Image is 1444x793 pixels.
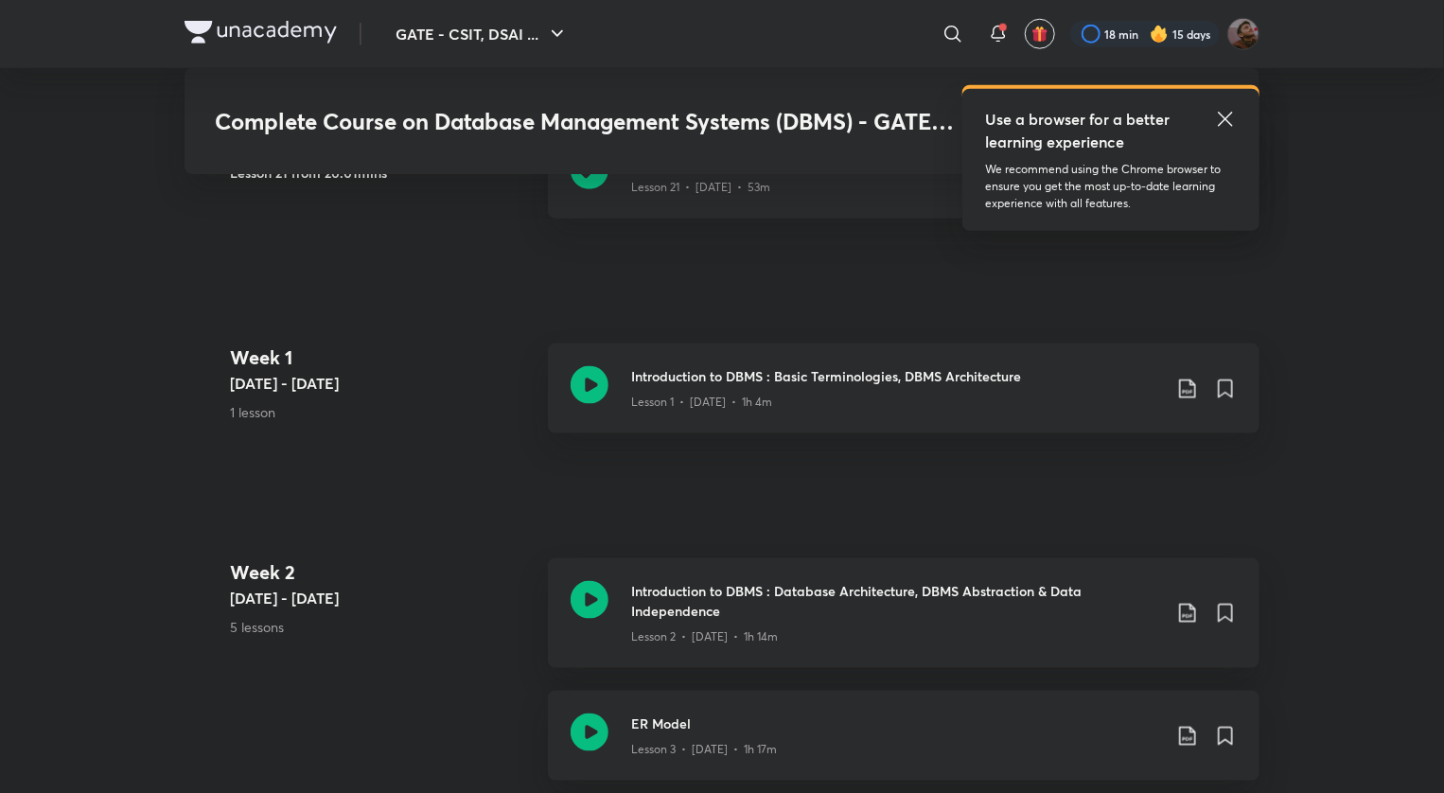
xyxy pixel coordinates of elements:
a: Introduction to DBMS : Basic Terminologies, DBMS ArchitectureLesson 1 • [DATE] • 1h 4m [548,344,1259,456]
p: 1 lesson [230,402,533,422]
p: Lesson 1 • [DATE] • 1h 4m [631,394,772,411]
img: avatar [1031,26,1048,43]
a: Practice GATE PYQs on NormalizationLesson 21 • [DATE] • 53m [548,129,1259,241]
button: avatar [1025,19,1055,49]
a: Company Logo [185,21,337,48]
h5: Use a browser for a better learning experience [985,108,1173,153]
p: We recommend using the Chrome browser to ensure you get the most up-to-date learning experience w... [985,161,1237,212]
h4: Week 2 [230,558,533,587]
p: Lesson 3 • [DATE] • 1h 17m [631,741,777,758]
button: GATE - CSIT, DSAI ... [384,15,580,53]
img: Company Logo [185,21,337,44]
p: 5 lessons [230,617,533,637]
p: Lesson 2 • [DATE] • 1h 14m [631,628,778,645]
h3: ER Model [631,714,1161,733]
p: Lesson 21 • [DATE] • 53m [631,179,770,196]
h5: [DATE] - [DATE] [230,587,533,609]
h5: [DATE] - [DATE] [230,372,533,395]
img: streak [1150,25,1169,44]
h4: Week 1 [230,344,533,372]
h3: Introduction to DBMS : Basic Terminologies, DBMS Architecture [631,366,1161,386]
h3: Introduction to DBMS : Database Architecture, DBMS Abstraction & Data Independence [631,581,1161,621]
img: Suryansh Singh [1227,18,1259,50]
a: Introduction to DBMS : Database Architecture, DBMS Abstraction & Data IndependenceLesson 2 • [DAT... [548,558,1259,691]
h3: Complete Course on Database Management Systems (DBMS) - GATE 2025/26 [215,108,956,135]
